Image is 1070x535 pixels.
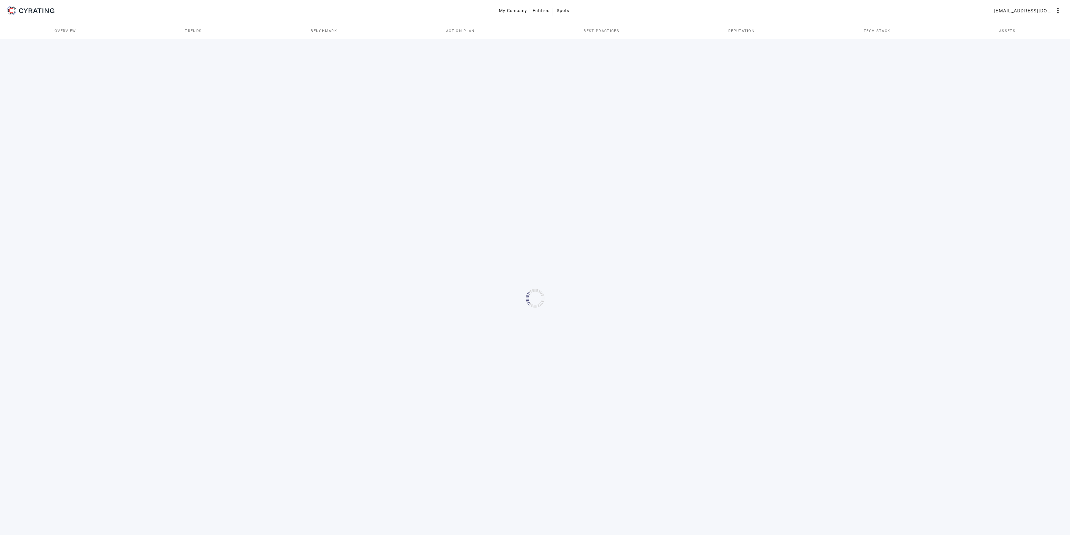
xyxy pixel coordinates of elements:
[583,29,619,33] span: Best practices
[991,5,1065,17] button: [EMAIL_ADDRESS][DOMAIN_NAME]
[446,29,475,33] span: Action Plan
[499,5,527,16] span: My Company
[728,29,755,33] span: Reputation
[530,5,552,17] button: Entities
[311,29,337,33] span: Benchmark
[185,29,202,33] span: Trends
[496,5,530,17] button: My Company
[533,5,550,16] span: Entities
[55,29,76,33] span: Overview
[552,5,574,17] button: Spots
[994,5,1054,16] span: [EMAIL_ADDRESS][DOMAIN_NAME]
[864,29,890,33] span: Tech Stack
[19,8,55,13] g: CYRATING
[557,5,570,16] span: Spots
[999,29,1015,33] span: Assets
[1054,7,1062,15] mat-icon: more_vert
